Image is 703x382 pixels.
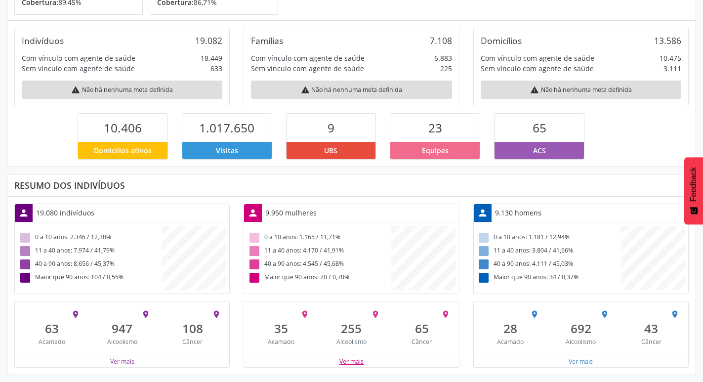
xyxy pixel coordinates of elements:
div: 633 [210,63,222,74]
i: place [71,310,80,319]
div: 11 a 40 anos: 3.804 / 41,66% [477,245,620,258]
div: 0 a 10 anos: 1.165 / 11,71% [248,231,391,245]
span: 23 [428,120,442,136]
i: warning [71,85,80,94]
div: 35 [253,321,309,336]
div: Sem vínculo com agente de saúde [251,63,364,74]
div: Alcoolismo [94,338,150,346]
div: Alcoolismo [323,338,379,346]
span: 65 [533,120,546,136]
i: place [441,310,450,319]
div: 0 a 10 anos: 1.181 / 12,94% [477,231,620,245]
div: 40 a 90 anos: 4.111 / 45,03% [477,258,620,271]
div: 10.475 [660,53,681,63]
i: person [18,208,29,218]
div: Não há nenhuma meta definida [251,81,452,99]
div: Domicílios [481,35,522,46]
div: Maior que 90 anos: 70 / 0,70% [248,271,391,285]
div: 692 [553,321,609,336]
button: Ver mais [339,357,364,366]
span: 10.406 [104,120,142,136]
div: Sem vínculo com agente de saúde [22,63,135,74]
i: warning [530,85,539,94]
div: Maior que 90 anos: 104 / 0,55% [18,271,162,285]
div: 40 a 90 anos: 4.545 / 45,68% [248,258,391,271]
div: Câncer [623,338,679,346]
div: 63 [24,321,80,336]
div: 255 [323,321,379,336]
span: Equipes [422,145,449,156]
span: ACS [533,145,546,156]
div: Famílias [251,35,283,46]
span: Feedback [689,167,698,202]
button: Ver mais [568,357,593,366]
div: 19.082 [195,35,222,46]
i: place [371,310,380,319]
button: Feedback - Mostrar pesquisa [684,157,703,224]
div: Com vínculo com agente de saúde [481,53,594,63]
span: Domicílios ativos [94,145,152,156]
div: 0 a 10 anos: 2.346 / 12,30% [18,231,162,245]
i: warning [301,85,310,94]
i: person [248,208,258,218]
div: Não há nenhuma meta definida [481,81,681,99]
i: place [670,310,679,319]
div: 13.586 [654,35,681,46]
i: person [477,208,488,218]
i: place [212,310,221,319]
button: Ver mais [110,357,135,366]
div: 9.130 homens [492,204,545,221]
div: 65 [394,321,450,336]
div: Câncer [164,338,220,346]
div: Acamado [482,338,538,346]
div: 108 [164,321,220,336]
div: Sem vínculo com agente de saúde [481,63,594,74]
div: Alcoolismo [553,338,609,346]
div: Indivíduos [22,35,64,46]
div: Não há nenhuma meta definida [22,81,222,99]
div: Com vínculo com agente de saúde [251,53,365,63]
div: 225 [440,63,452,74]
i: place [141,310,150,319]
div: 28 [482,321,538,336]
div: 11 a 40 anos: 7.974 / 41,79% [18,245,162,258]
div: 40 a 90 anos: 8.656 / 45,37% [18,258,162,271]
div: Maior que 90 anos: 34 / 0,37% [477,271,620,285]
div: 3.111 [663,63,681,74]
div: 7.108 [430,35,452,46]
div: Câncer [394,338,450,346]
span: 1.017.650 [199,120,254,136]
span: UBS [324,145,337,156]
div: Acamado [24,338,80,346]
div: Acamado [253,338,309,346]
span: Visitas [216,145,238,156]
div: 9.950 mulheres [262,204,320,221]
div: 18.449 [201,53,222,63]
div: 19.080 indivíduos [33,204,98,221]
span: 9 [328,120,334,136]
i: place [300,310,309,319]
div: 11 a 40 anos: 4.170 / 41,91% [248,245,391,258]
div: 6.883 [434,53,452,63]
div: 947 [94,321,150,336]
div: 43 [623,321,679,336]
i: place [600,310,609,319]
div: Com vínculo com agente de saúde [22,53,135,63]
div: Resumo dos indivíduos [14,180,689,191]
i: place [530,310,539,319]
